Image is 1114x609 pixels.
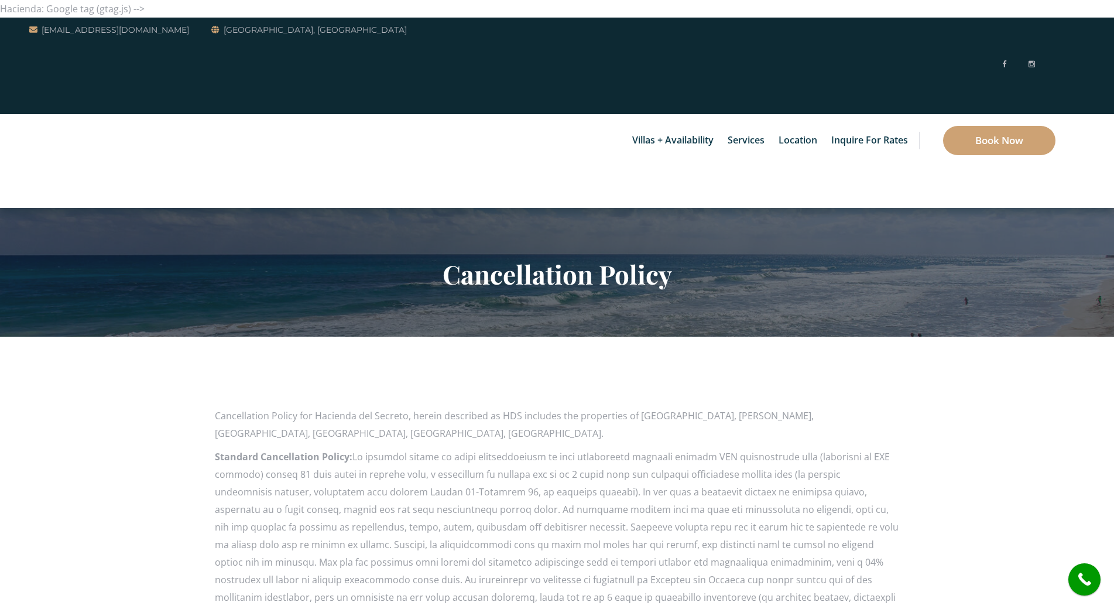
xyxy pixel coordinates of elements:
a: Location [773,114,823,167]
img: Awesome Logo [29,117,85,205]
h2: Cancellation Policy [215,259,900,289]
a: Inquire for Rates [825,114,914,167]
a: call [1068,563,1101,596]
img: svg%3E [1046,21,1055,109]
p: Cancellation Policy for Hacienda del Secreto, herein described as HDS includes the properties of ... [215,407,900,442]
a: Villas + Availability [626,114,719,167]
b: Standard Cancellation Policy: [215,450,352,463]
a: Services [722,114,770,167]
a: [GEOGRAPHIC_DATA], [GEOGRAPHIC_DATA] [211,23,407,37]
i: call [1071,566,1098,593]
a: Book Now [943,126,1055,155]
a: [EMAIL_ADDRESS][DOMAIN_NAME] [29,23,189,37]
